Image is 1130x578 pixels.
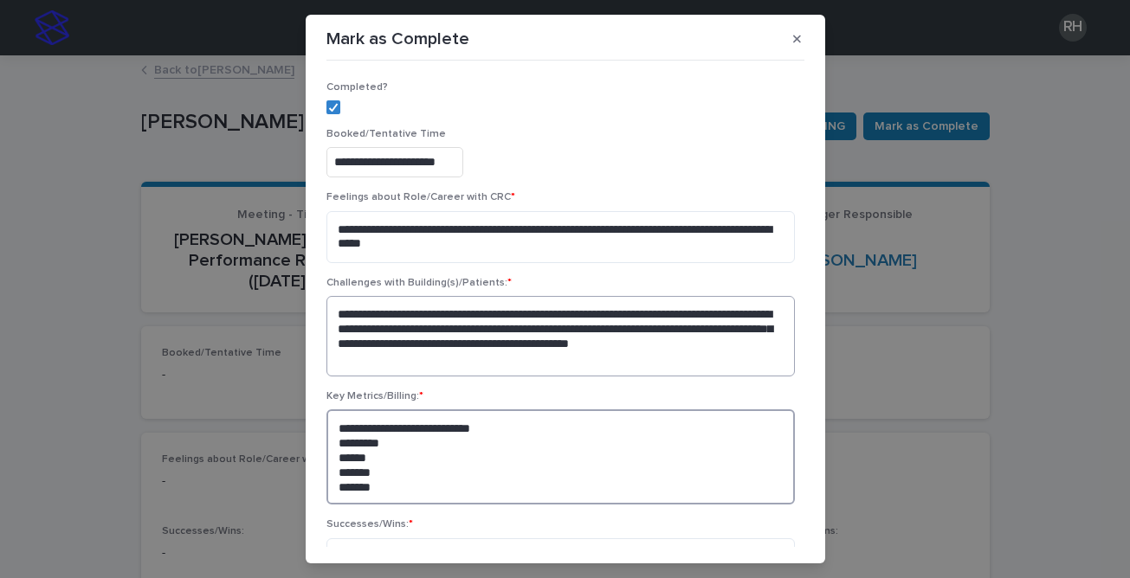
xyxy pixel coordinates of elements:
span: Successes/Wins: [326,519,413,530]
p: Mark as Complete [326,29,469,49]
span: Feelings about Role/Career with CRC [326,192,515,202]
span: Challenges with Building(s)/Patients: [326,278,512,288]
span: Key Metrics/Billing: [326,391,423,401]
span: Completed? [326,82,388,93]
span: Booked/Tentative Time [326,129,446,139]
